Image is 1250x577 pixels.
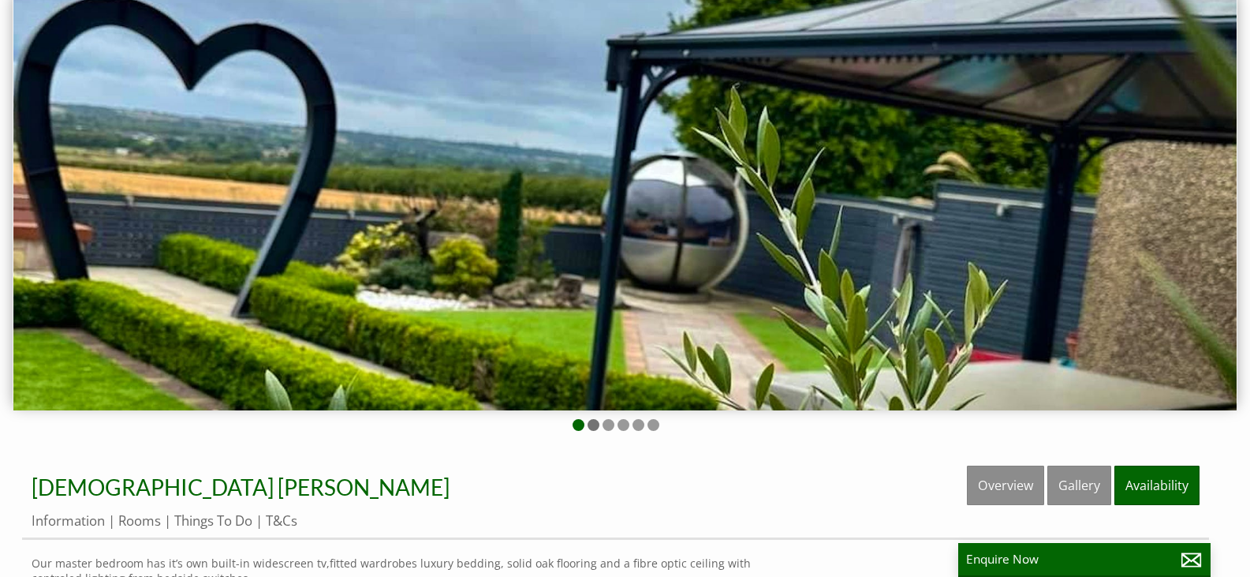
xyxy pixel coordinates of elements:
[1114,466,1200,505] a: Availability
[32,474,450,500] a: [DEMOGRAPHIC_DATA] [PERSON_NAME]
[118,511,161,530] a: Rooms
[966,551,1203,568] p: Enquire Now
[174,511,252,530] a: Things To Do
[1047,466,1111,505] a: Gallery
[967,466,1044,505] a: Overview
[32,511,105,530] a: Information
[266,511,297,530] a: T&Cs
